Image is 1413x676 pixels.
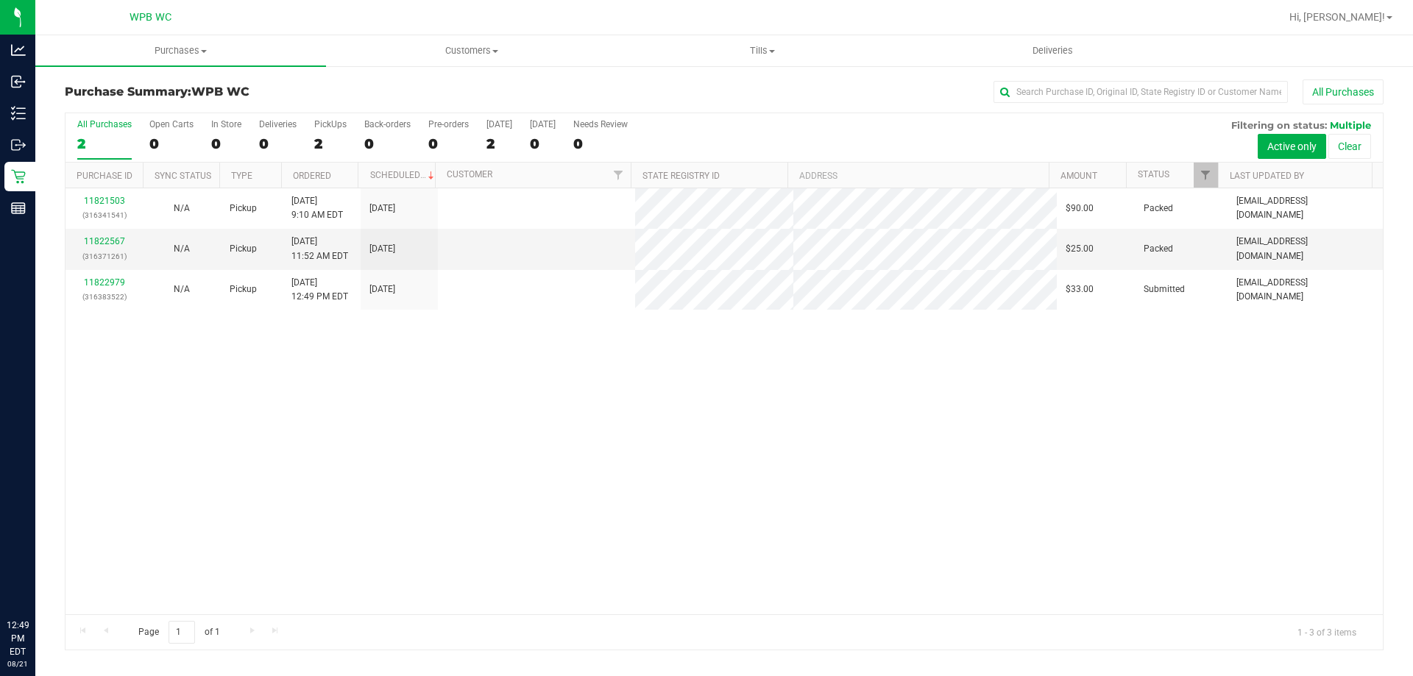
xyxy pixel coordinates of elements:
[126,621,232,644] span: Page of 1
[1286,621,1368,643] span: 1 - 3 of 3 items
[530,119,556,129] div: [DATE]
[84,196,125,206] a: 11821503
[314,119,347,129] div: PickUps
[77,171,132,181] a: Purchase ID
[1236,235,1374,263] span: [EMAIL_ADDRESS][DOMAIN_NAME]
[370,170,437,180] a: Scheduled
[1066,202,1094,216] span: $90.00
[364,135,411,152] div: 0
[1328,134,1371,159] button: Clear
[326,35,617,66] a: Customers
[174,242,190,256] button: N/A
[486,119,512,129] div: [DATE]
[1144,282,1185,296] span: Submitted
[1303,79,1384,104] button: All Purchases
[291,235,348,263] span: [DATE] 11:52 AM EDT
[11,201,26,216] inline-svg: Reports
[174,203,190,213] span: Not Applicable
[65,85,504,99] h3: Purchase Summary:
[428,119,469,129] div: Pre-orders
[1066,282,1094,296] span: $33.00
[606,163,631,188] a: Filter
[369,202,395,216] span: [DATE]
[174,284,190,294] span: Not Applicable
[35,44,326,57] span: Purchases
[74,208,134,222] p: (316341541)
[291,276,348,304] span: [DATE] 12:49 PM EDT
[428,135,469,152] div: 0
[230,242,257,256] span: Pickup
[369,242,395,256] span: [DATE]
[7,658,29,669] p: 08/21
[130,11,171,24] span: WPB WC
[1231,119,1327,131] span: Filtering on status:
[1144,202,1173,216] span: Packed
[174,282,190,296] button: N/A
[211,119,241,129] div: In Store
[1013,44,1093,57] span: Deliveries
[486,135,512,152] div: 2
[11,43,26,57] inline-svg: Analytics
[74,249,134,263] p: (316371261)
[1194,163,1218,188] a: Filter
[530,135,556,152] div: 0
[84,236,125,246] a: 11822567
[642,171,720,181] a: State Registry ID
[231,171,252,181] a: Type
[77,135,132,152] div: 2
[573,119,628,129] div: Needs Review
[169,621,195,644] input: 1
[1289,11,1385,23] span: Hi, [PERSON_NAME]!
[1330,119,1371,131] span: Multiple
[291,194,343,222] span: [DATE] 9:10 AM EDT
[174,202,190,216] button: N/A
[1138,169,1169,179] a: Status
[74,290,134,304] p: (316383522)
[1066,242,1094,256] span: $25.00
[259,119,297,129] div: Deliveries
[617,35,907,66] a: Tills
[787,163,1049,188] th: Address
[230,202,257,216] span: Pickup
[191,85,249,99] span: WPB WC
[293,171,331,181] a: Ordered
[155,171,211,181] a: Sync Status
[11,169,26,184] inline-svg: Retail
[1060,171,1097,181] a: Amount
[1236,276,1374,304] span: [EMAIL_ADDRESS][DOMAIN_NAME]
[1144,242,1173,256] span: Packed
[11,106,26,121] inline-svg: Inventory
[77,119,132,129] div: All Purchases
[327,44,616,57] span: Customers
[230,282,257,296] span: Pickup
[1258,134,1326,159] button: Active only
[369,282,395,296] span: [DATE]
[994,81,1288,103] input: Search Purchase ID, Original ID, State Registry ID or Customer Name...
[15,558,59,602] iframe: Resource center
[149,135,194,152] div: 0
[364,119,411,129] div: Back-orders
[447,169,492,179] a: Customer
[35,35,326,66] a: Purchases
[211,135,241,152] div: 0
[11,74,26,89] inline-svg: Inbound
[1236,194,1374,222] span: [EMAIL_ADDRESS][DOMAIN_NAME]
[84,277,125,288] a: 11822979
[259,135,297,152] div: 0
[314,135,347,152] div: 2
[617,44,907,57] span: Tills
[7,619,29,658] p: 12:49 PM EDT
[573,135,628,152] div: 0
[1230,171,1304,181] a: Last Updated By
[907,35,1198,66] a: Deliveries
[149,119,194,129] div: Open Carts
[174,243,190,254] span: Not Applicable
[11,138,26,152] inline-svg: Outbound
